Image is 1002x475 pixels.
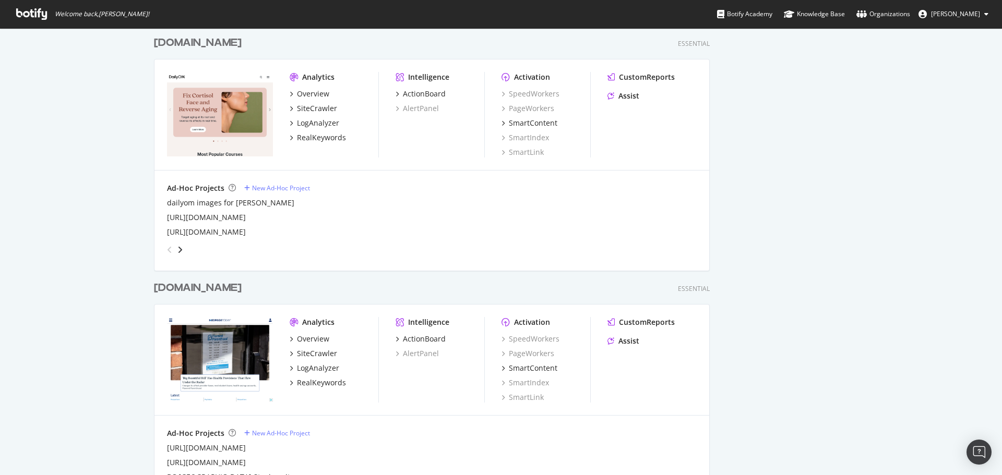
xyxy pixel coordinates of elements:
a: SmartIndex [502,132,549,143]
div: Organizations [856,9,910,19]
div: Assist [618,91,639,101]
a: SmartIndex [502,377,549,388]
div: Analytics [302,72,335,82]
a: LogAnalyzer [290,363,339,373]
div: Activation [514,72,550,82]
a: SmartLink [502,392,544,403]
a: [URL][DOMAIN_NAME] [167,457,246,468]
a: AlertPanel [396,348,439,359]
div: [DOMAIN_NAME] [154,281,242,296]
div: Essential [678,284,710,293]
a: SiteCrawler [290,103,337,114]
div: New Ad-Hoc Project [252,184,310,192]
div: Overview [297,334,329,344]
a: Overview [290,89,329,99]
div: Intelligence [408,317,449,327]
a: Assist [607,91,639,101]
div: angle-left [163,241,176,258]
div: Ad-Hoc Projects [167,183,224,193]
span: Welcome back, [PERSON_NAME] ! [55,10,149,18]
a: Overview [290,334,329,344]
a: [URL][DOMAIN_NAME] [167,227,246,237]
a: AlertPanel [396,103,439,114]
div: [DOMAIN_NAME] [154,35,242,51]
a: Assist [607,336,639,346]
div: Botify Academy [717,9,772,19]
div: Overview [297,89,329,99]
a: SmartContent [502,363,557,373]
a: New Ad-Hoc Project [244,429,310,437]
a: SiteCrawler [290,348,337,359]
div: RealKeywords [297,377,346,388]
a: New Ad-Hoc Project [244,184,310,192]
div: SmartContent [509,363,557,373]
div: Essential [678,39,710,48]
div: Ad-Hoc Projects [167,428,224,439]
a: [URL][DOMAIN_NAME] [167,212,246,223]
div: Knowledge Base [784,9,845,19]
a: dailyom images for [PERSON_NAME] [167,198,294,208]
div: SiteCrawler [297,103,337,114]
a: SmartLink [502,147,544,157]
a: PageWorkers [502,103,554,114]
img: medpagetoday.com [167,317,273,401]
a: [URL][DOMAIN_NAME] [167,443,246,453]
img: dailyom.com [167,72,273,156]
div: SiteCrawler [297,348,337,359]
div: SmartContent [509,118,557,128]
div: Open Intercom Messenger [967,440,992,465]
div: ActionBoard [403,89,446,99]
div: Assist [618,336,639,346]
div: LogAnalyzer [297,363,339,373]
div: RealKeywords [297,132,346,143]
a: SpeedWorkers [502,89,559,99]
div: LogAnalyzer [297,118,339,128]
button: [PERSON_NAME] [910,6,997,22]
div: ActionBoard [403,334,446,344]
a: RealKeywords [290,132,346,143]
a: [DOMAIN_NAME] [154,281,246,296]
div: CustomReports [619,72,675,82]
a: ActionBoard [396,89,446,99]
a: PageWorkers [502,348,554,359]
a: CustomReports [607,317,675,327]
div: CustomReports [619,317,675,327]
a: ActionBoard [396,334,446,344]
div: Activation [514,317,550,327]
div: angle-right [176,245,184,255]
div: Intelligence [408,72,449,82]
span: Bill Elward [931,9,980,18]
a: CustomReports [607,72,675,82]
a: LogAnalyzer [290,118,339,128]
a: SmartContent [502,118,557,128]
div: New Ad-Hoc Project [252,429,310,437]
a: [DOMAIN_NAME] [154,35,246,51]
div: Analytics [302,317,335,327]
a: SpeedWorkers [502,334,559,344]
a: RealKeywords [290,377,346,388]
